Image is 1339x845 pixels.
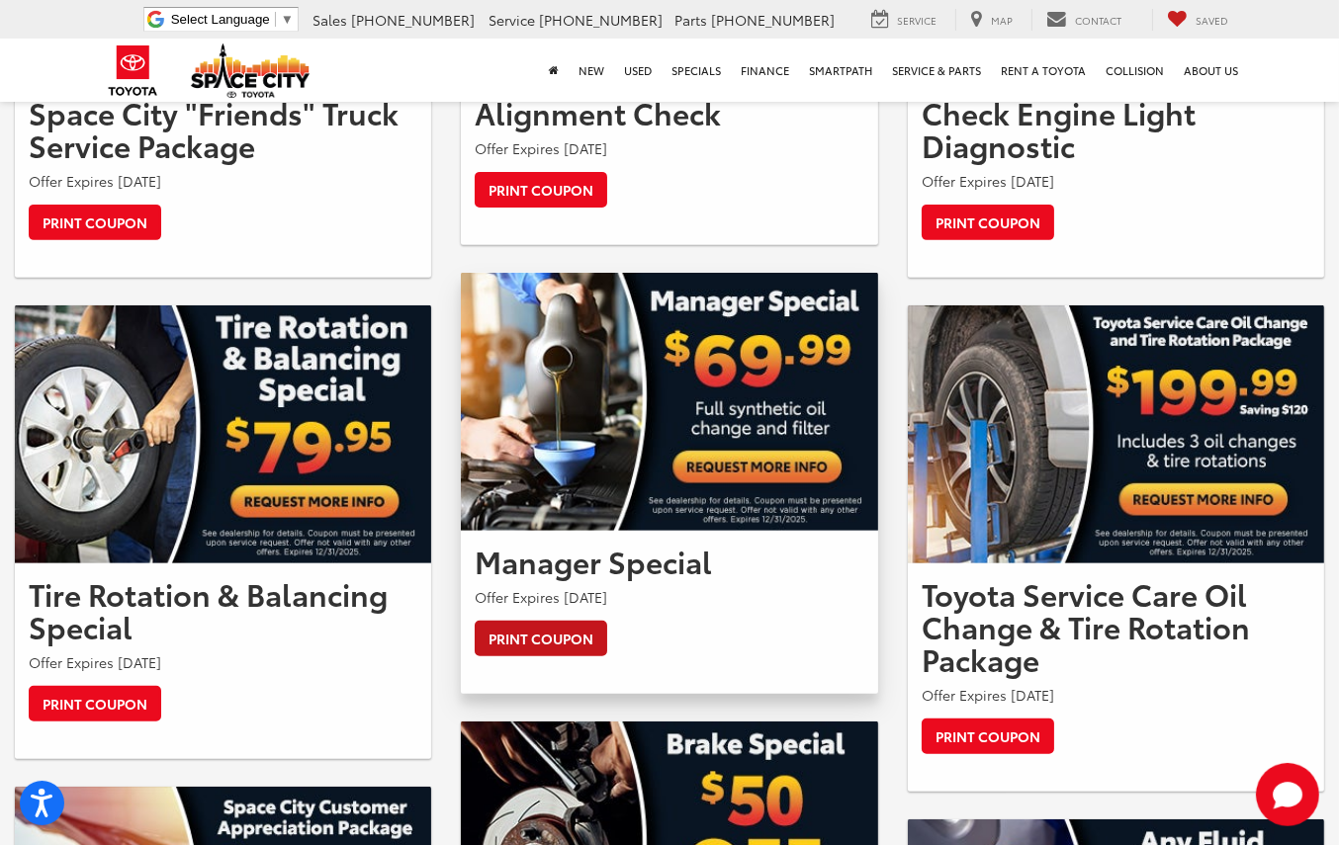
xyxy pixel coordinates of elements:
span: Select Language [171,12,270,27]
h2: Toyota Service Care Oil Change & Tire Rotation Package [922,577,1310,675]
p: Offer Expires [DATE] [475,138,863,158]
h2: Manager Special [475,545,863,577]
p: Offer Expires [DATE] [922,685,1310,705]
a: About Us [1174,39,1248,102]
p: Offer Expires [DATE] [475,587,863,607]
a: Used [614,39,662,102]
a: Collision [1096,39,1174,102]
p: Offer Expires [DATE] [922,171,1310,191]
a: My Saved Vehicles [1152,9,1243,31]
a: Home [539,39,569,102]
span: [PHONE_NUMBER] [711,10,835,30]
p: Offer Expires [DATE] [29,171,417,191]
a: New [569,39,614,102]
span: [PHONE_NUMBER] [351,10,475,30]
a: Service & Parts [882,39,991,102]
a: Print Coupon [475,172,607,208]
h2: Check Engine Light Diagnostic [922,96,1310,161]
svg: Start Chat [1256,763,1319,826]
span: Service [489,10,535,30]
a: Specials [662,39,731,102]
a: Rent a Toyota [991,39,1096,102]
a: Print Coupon [922,718,1054,754]
span: Service [897,13,937,28]
span: Contact [1075,13,1121,28]
span: [PHONE_NUMBER] [539,10,663,30]
a: Print Coupon [475,621,607,656]
p: Offer Expires [DATE] [29,652,417,672]
img: Toyota [96,39,170,103]
img: Tire Rotation & Balancing Special [15,305,431,563]
span: Map [991,13,1013,28]
span: Saved [1196,13,1228,28]
a: Map [955,9,1027,31]
a: Print Coupon [29,205,161,240]
a: Print Coupon [29,686,161,721]
h2: Space City "Friends" Truck Service Package [29,96,417,161]
span: Parts [674,10,707,30]
h2: Tire Rotation & Balancing Special [29,577,417,642]
span: ▼ [281,12,294,27]
a: Finance [731,39,799,102]
a: Select Language​ [171,12,294,27]
a: Contact [1031,9,1136,31]
img: Space City Toyota [191,43,310,98]
button: Toggle Chat Window [1256,763,1319,826]
span: Sales [312,10,347,30]
img: Manager Special [461,273,877,531]
h2: Alignment Check [475,96,863,128]
a: Print Coupon [922,205,1054,240]
a: SmartPath [799,39,882,102]
img: Toyota Service Care Oil Change & Tire Rotation Package [908,305,1324,563]
span: ​ [275,12,276,27]
a: Service [856,9,951,31]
